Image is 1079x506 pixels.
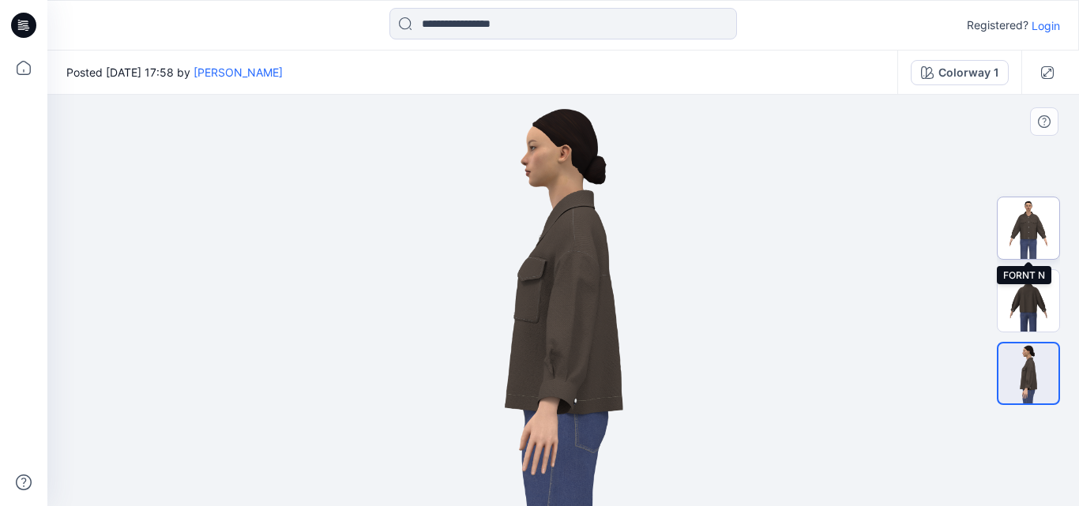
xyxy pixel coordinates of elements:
[938,64,998,81] div: Colorway 1
[911,60,1009,85] button: Colorway 1
[1032,17,1060,34] p: Login
[418,95,709,506] img: eyJhbGciOiJIUzI1NiIsImtpZCI6IjAiLCJzbHQiOiJzZXMiLCJ0eXAiOiJKV1QifQ.eyJkYXRhIjp7InR5cGUiOiJzdG9yYW...
[66,64,283,81] span: Posted [DATE] 17:58 by
[998,343,1058,403] img: side n
[998,270,1059,332] img: BACK N
[998,197,1059,259] img: FORNT N
[194,66,283,79] a: [PERSON_NAME]
[967,16,1028,35] p: Registered?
